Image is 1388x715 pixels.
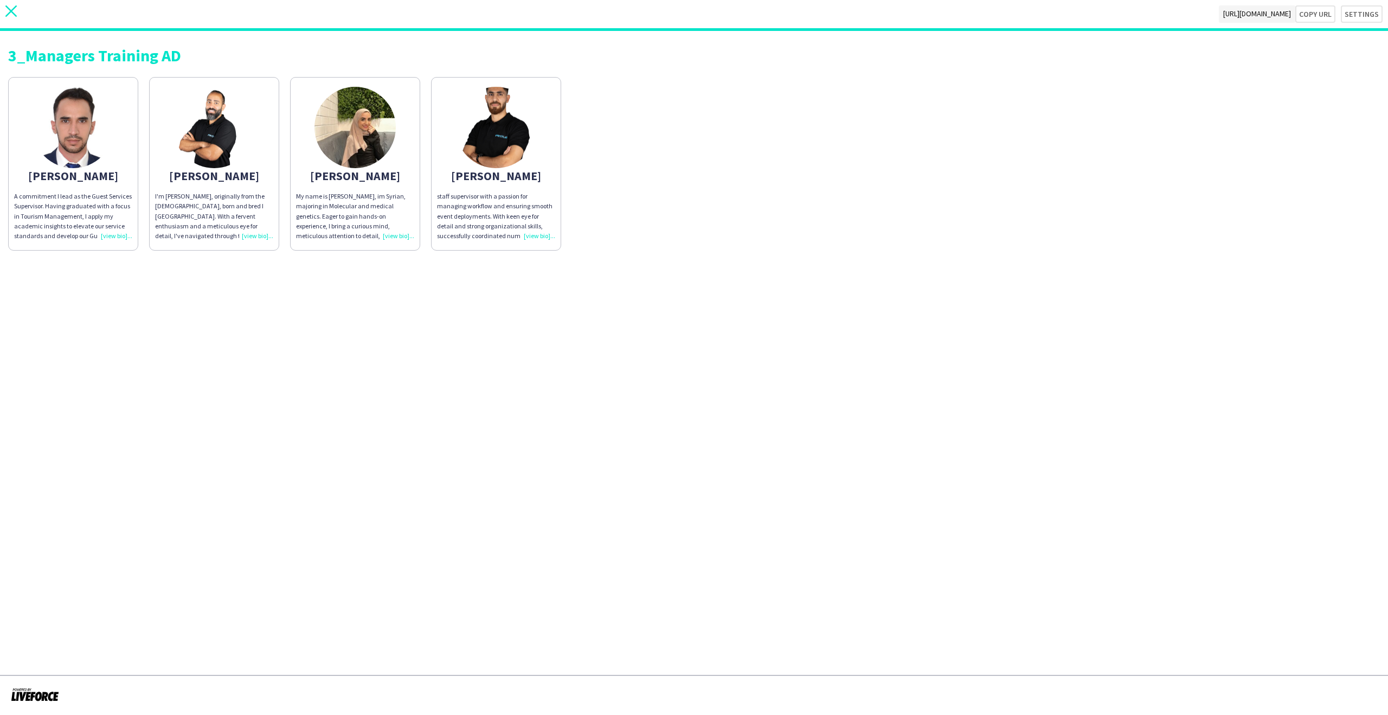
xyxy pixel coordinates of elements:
[11,687,59,702] img: Powered by Liveforce
[155,191,273,241] div: I'm [PERSON_NAME], originally from the [DEMOGRAPHIC_DATA], born and bred I [GEOGRAPHIC_DATA]. Wit...
[1219,5,1295,23] span: [URL][DOMAIN_NAME]
[14,171,132,181] div: [PERSON_NAME]
[155,171,273,181] div: [PERSON_NAME]
[455,87,537,168] img: thumb-c4d49edf-802d-4ecd-bd76-880d22f284a0.png
[14,191,132,241] div: A commitment I lead as the Guest Services Supervisor. Having graduated with a focus in Tourism Ma...
[437,191,555,241] div: staff supervisor with a passion for managing workflow and ensuring smooth event deployments. With...
[1341,5,1383,23] button: Settings
[314,87,396,168] img: thumb-6827020a327d2.jpeg
[296,191,414,241] div: My name is [PERSON_NAME], im Syrian, majoring in Molecular and medical genetics. Eager to gain ha...
[33,87,114,168] img: thumb-63ff133ae2bdb.jpg
[296,171,414,181] div: [PERSON_NAME]
[173,87,255,168] img: thumb-1583486e-f30d-4f26-89a6-120367b8243a.png
[437,171,555,181] div: [PERSON_NAME]
[1295,5,1335,23] button: Copy url
[8,47,1380,63] div: 3_Managers Training AD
